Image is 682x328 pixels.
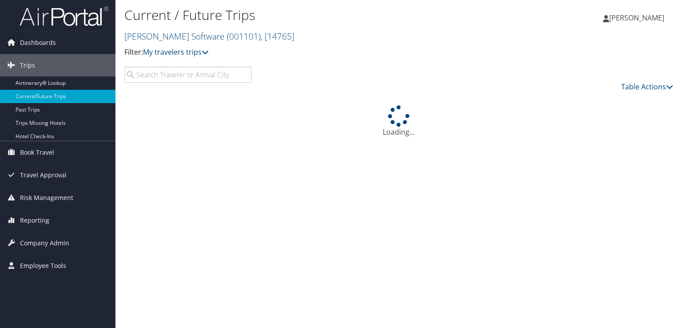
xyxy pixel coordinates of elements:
span: Travel Approval [20,164,67,186]
a: [PERSON_NAME] Software [124,30,294,42]
a: Table Actions [621,82,673,92]
span: Trips [20,54,35,76]
a: [PERSON_NAME] [603,4,673,31]
span: , [ 14765 ] [261,30,294,42]
span: ( 001101 ) [227,30,261,42]
div: Loading... [124,105,673,137]
span: Reporting [20,209,49,232]
h1: Current / Future Trips [124,6,490,24]
span: Company Admin [20,232,69,254]
p: Filter: [124,47,490,58]
span: Employee Tools [20,255,66,277]
span: [PERSON_NAME] [609,13,664,23]
a: My travelers trips [143,47,209,57]
input: Search Traveler or Arrival City [124,67,252,83]
img: airportal-logo.png [20,6,108,27]
span: Risk Management [20,187,73,209]
span: Book Travel [20,141,54,164]
span: Dashboards [20,32,56,54]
